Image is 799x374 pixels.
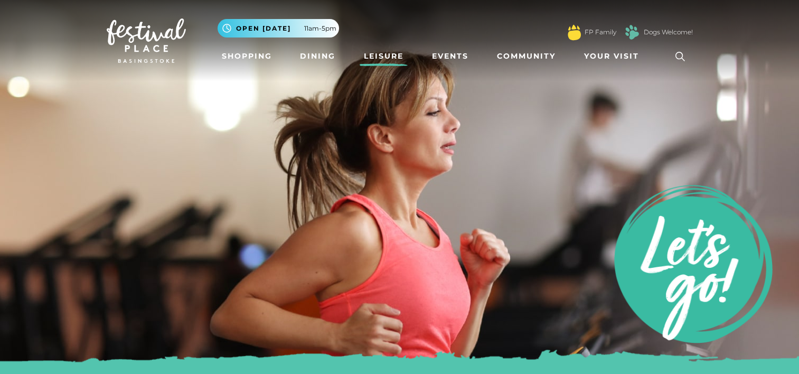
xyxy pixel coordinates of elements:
[493,46,560,66] a: Community
[218,19,339,38] button: Open [DATE] 11am-5pm
[360,46,408,66] a: Leisure
[585,27,616,37] a: FP Family
[218,46,276,66] a: Shopping
[580,46,648,66] a: Your Visit
[236,24,291,33] span: Open [DATE]
[644,27,693,37] a: Dogs Welcome!
[584,51,639,62] span: Your Visit
[296,46,340,66] a: Dining
[107,18,186,63] img: Festival Place Logo
[304,24,336,33] span: 11am-5pm
[428,46,473,66] a: Events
